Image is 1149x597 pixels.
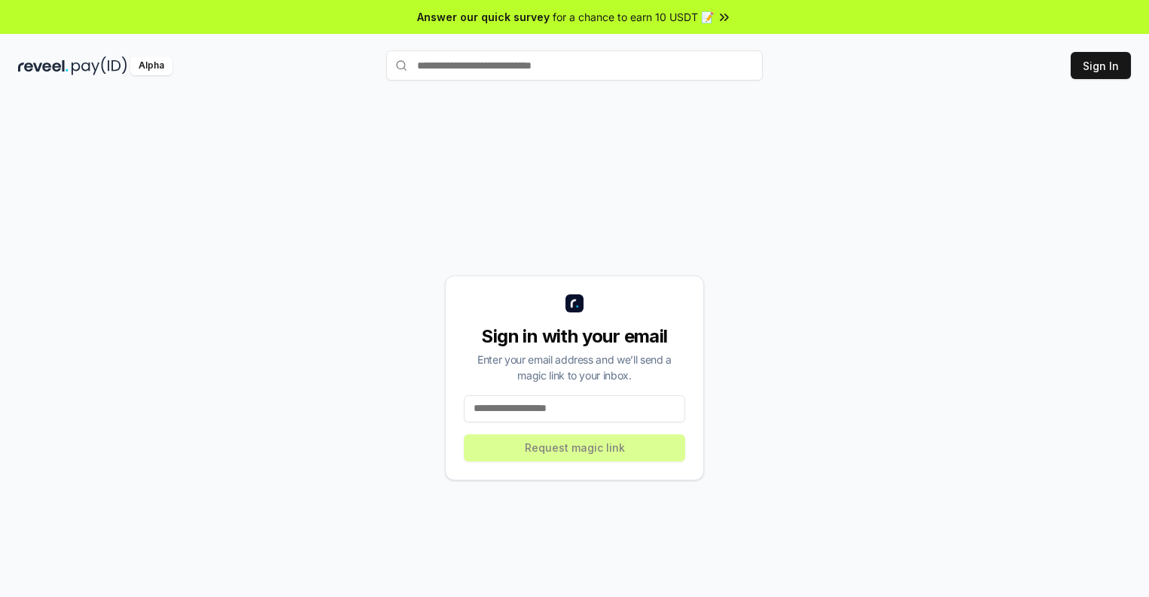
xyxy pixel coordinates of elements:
[553,9,714,25] span: for a chance to earn 10 USDT 📝
[464,352,685,383] div: Enter your email address and we’ll send a magic link to your inbox.
[1071,52,1131,79] button: Sign In
[72,56,127,75] img: pay_id
[464,324,685,349] div: Sign in with your email
[565,294,584,312] img: logo_small
[18,56,69,75] img: reveel_dark
[130,56,172,75] div: Alpha
[417,9,550,25] span: Answer our quick survey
